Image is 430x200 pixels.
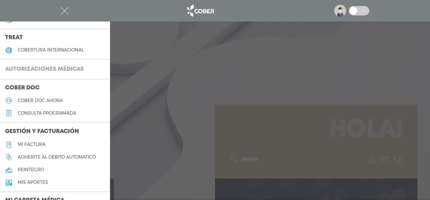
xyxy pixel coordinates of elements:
[18,111,76,116] h5: consulta programada
[334,5,346,17] img: profile-placeholder.svg
[18,142,46,147] h5: Mi factura
[18,155,96,160] h5: Adherite al débito automático
[18,17,56,23] h5: Mi plan médico
[184,3,217,18] img: logo_cober_home-white.png
[61,7,69,15] img: Cober_menu-close-white.svg
[18,167,44,173] h5: reintegro
[18,98,63,103] h5: Cober doc ahora
[18,180,48,185] h5: Mis aportes
[18,47,84,53] h5: cobertura internacional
